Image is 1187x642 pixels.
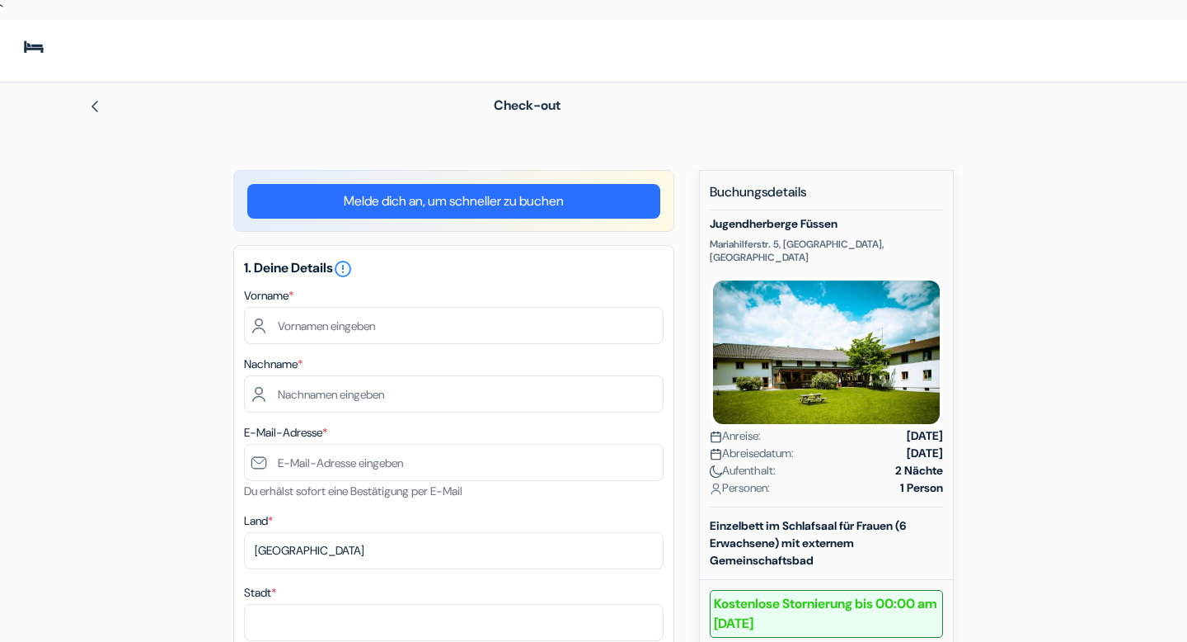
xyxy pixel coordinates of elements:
strong: [DATE] [907,427,943,445]
span: Abreisedatum: [710,445,794,462]
img: moon.svg [710,465,722,478]
input: E-Mail-Adresse eingeben [244,444,664,481]
b: Einzelbett im Schlafsaal für Frauen (6 Erwachsene) mit externem Gemeinschaftsbad [710,518,906,568]
strong: [DATE] [907,445,943,462]
label: Land [244,512,273,530]
input: Vornamen eingeben [244,307,664,344]
span: Personen: [710,479,770,497]
a: error_outline [333,259,353,276]
input: Nachnamen eingeben [244,375,664,413]
span: Aufenthalt: [710,462,776,479]
img: calendar.svg [710,431,722,443]
a: Melde dich an, um schneller zu buchen [247,184,660,219]
h5: 1. Deine Details [244,259,664,279]
strong: 2 Nächte [895,462,943,479]
label: Vorname [244,287,293,304]
img: Jugendherbergen.com [20,33,217,68]
span: Check-out [494,97,561,114]
img: calendar.svg [710,448,722,460]
i: error_outline [333,259,353,279]
img: left_arrow.svg [88,100,101,113]
b: Kostenlose Stornierung bis 00:00 am [DATE] [710,590,943,638]
strong: 1 Person [900,479,943,497]
span: Anreise: [710,427,761,445]
label: Stadt [244,584,276,602]
p: Mariahilferstr. 5, [GEOGRAPHIC_DATA], [GEOGRAPHIC_DATA] [710,238,943,264]
label: Nachname [244,356,303,373]
small: Du erhälst sofort eine Bestätigung per E-Mail [244,484,462,498]
img: user_icon.svg [710,483,722,495]
label: E-Mail-Adresse [244,424,327,441]
h5: Buchungsdetails [710,184,943,210]
h5: Jugendherberge Füssen [710,217,943,231]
